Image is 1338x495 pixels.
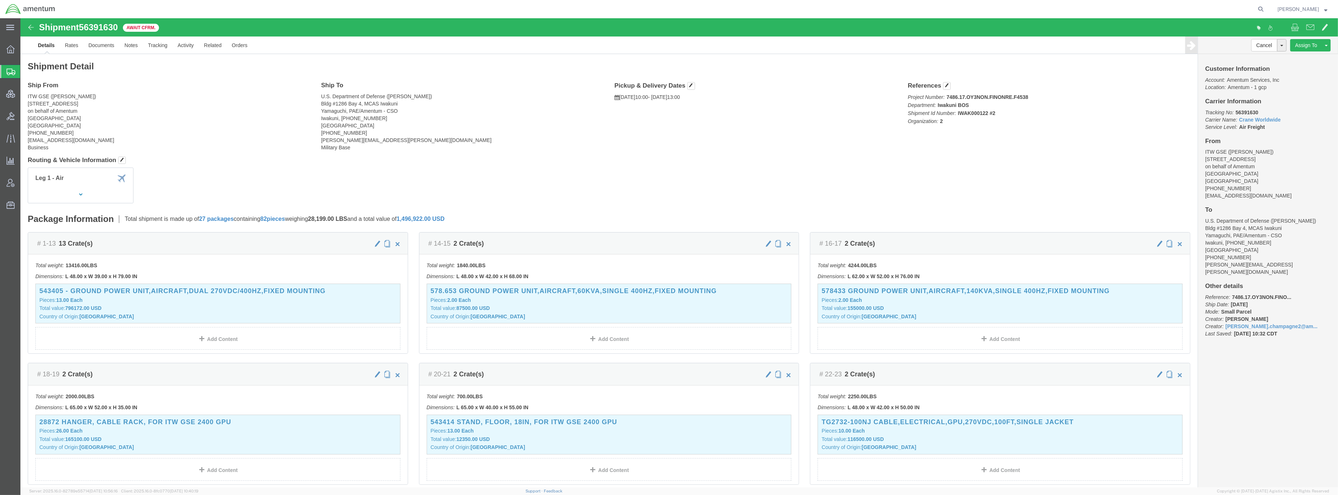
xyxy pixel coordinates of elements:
span: Server: 2025.16.0-82789e55714 [29,489,118,493]
iframe: FS Legacy Container [20,18,1338,487]
a: Feedback [544,489,562,493]
button: [PERSON_NAME] [1277,5,1328,14]
span: Copyright © [DATE]-[DATE] Agistix Inc., All Rights Reserved [1217,488,1329,494]
img: logo [5,4,55,15]
span: Client: 2025.16.0-8fc0770 [121,489,198,493]
a: Support [525,489,544,493]
span: [DATE] 10:40:19 [170,489,198,493]
span: Jason Champagne [1277,5,1319,13]
span: [DATE] 10:56:16 [89,489,118,493]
